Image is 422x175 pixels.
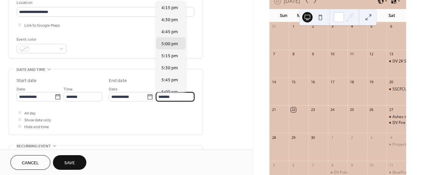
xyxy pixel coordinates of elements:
[109,86,118,93] span: Date
[271,52,276,57] div: 7
[161,89,178,96] span: 6:00 pm
[24,117,51,124] span: Show date only
[64,86,73,93] span: Time
[17,36,65,43] div: Event color
[10,155,50,170] button: Cancel
[350,24,354,29] div: 4
[389,52,393,57] div: 13
[64,160,75,167] span: Save
[161,5,178,11] span: 4:15 pm
[389,135,393,140] div: 4
[271,135,276,140] div: 28
[387,120,406,126] div: DV Fire Girl Brunch 10AM
[389,24,393,29] div: 6
[369,24,374,29] div: 5
[161,41,178,47] span: 5:00 pm
[291,79,296,84] div: 15
[330,107,335,112] div: 24
[310,163,315,168] div: 7
[387,114,406,120] div: Ashes to Beauty 6PM
[161,17,178,23] span: 4:30 pm
[330,52,335,57] div: 10
[291,135,296,140] div: 29
[275,9,293,22] div: Sun
[369,163,374,168] div: 10
[310,135,315,140] div: 30
[310,52,315,57] div: 9
[271,163,276,168] div: 5
[310,107,315,112] div: 23
[291,52,296,57] div: 8
[350,107,354,112] div: 25
[350,79,354,84] div: 18
[161,65,178,72] span: 5:30 pm
[350,52,354,57] div: 11
[24,22,60,29] span: Link to Google Maps
[310,79,315,84] div: 16
[17,66,45,73] span: Date and time
[24,124,49,130] span: Hide end time
[291,24,296,29] div: 1
[271,79,276,84] div: 14
[293,9,311,22] div: Mon
[350,163,354,168] div: 9
[17,143,51,150] span: Recurring event
[383,9,401,22] div: Sat
[330,79,335,84] div: 17
[387,59,406,64] div: DV 2K Survivors Walk - Garfield Park Gold Dome Fieldhouse 9AM
[53,155,86,170] button: Save
[22,160,39,167] span: Cancel
[24,110,36,117] span: All day
[291,163,296,168] div: 6
[387,87,406,92] div: SSCFCU Housing & Finance Expo 10AM
[389,107,393,112] div: 27
[350,135,354,140] div: 2
[109,77,127,84] div: End date
[330,135,335,140] div: 1
[330,163,335,168] div: 8
[271,107,276,112] div: 21
[17,86,25,93] span: Date
[161,29,178,35] span: 4:45 pm
[161,77,178,84] span: 5:45 pm
[369,107,374,112] div: 26
[17,77,37,84] div: Start date
[161,53,178,60] span: 5:15 pm
[291,107,296,112] div: 22
[369,135,374,140] div: 3
[271,24,276,29] div: 31
[310,24,315,29] div: 2
[369,52,374,57] div: 12
[369,79,374,84] div: 19
[389,163,393,168] div: 11
[389,79,393,84] div: 20
[387,142,406,147] div: Property After Death - Cook County Clerk's Office
[330,24,335,29] div: 3
[156,86,165,93] span: Time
